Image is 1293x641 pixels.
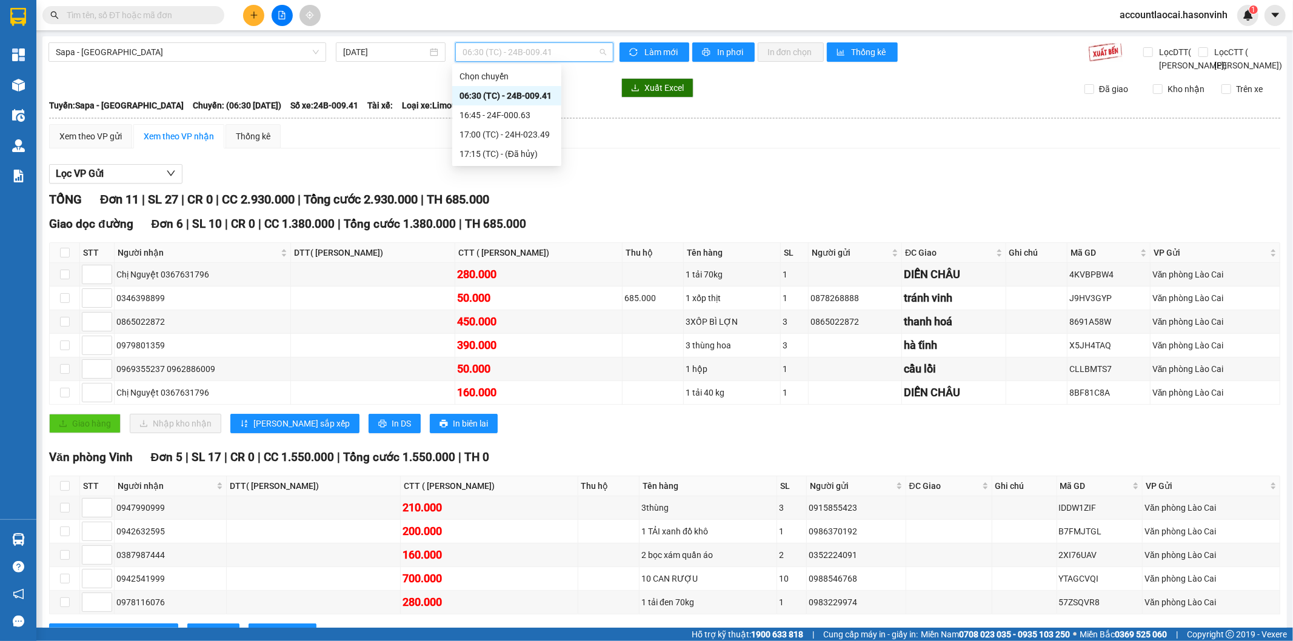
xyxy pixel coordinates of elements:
[116,548,224,562] div: 0387987444
[166,168,176,178] span: down
[116,501,224,514] div: 0947990999
[457,360,620,377] div: 50.000
[781,243,809,263] th: SL
[457,290,620,307] div: 50.000
[10,8,26,26] img: logo-vxr
[222,192,295,207] span: CC 2.930.000
[258,450,261,464] span: |
[1057,591,1143,614] td: 57ZSQVR8
[644,81,684,95] span: Xuất Excel
[50,11,59,19] span: search
[1243,10,1254,21] img: icon-new-feature
[779,501,804,514] div: 3
[402,99,530,112] span: Loại xe: Limousine 34 Giường VIP
[1226,630,1234,639] span: copyright
[151,450,183,464] span: Đơn 5
[1231,82,1268,96] span: Trên xe
[264,217,335,231] span: CC 1.380.000
[210,626,230,640] span: In DS
[67,8,210,22] input: Tìm tên, số ĐT hoặc mã đơn
[13,561,24,573] span: question-circle
[231,217,255,231] span: CR 0
[623,243,684,263] th: Thu hộ
[216,192,219,207] span: |
[809,525,903,538] div: 0986370192
[49,192,82,207] span: TỔNG
[959,629,1070,639] strong: 0708 023 035 - 0935 103 250
[459,128,554,141] div: 17:00 (TC) - 24H-023.49
[1080,628,1167,641] span: Miền Bắc
[118,246,278,259] span: Người nhận
[779,525,804,538] div: 1
[1154,246,1268,259] span: VP Gửi
[465,217,526,231] span: TH 685.000
[192,450,221,464] span: SL 17
[130,414,221,433] button: downloadNhập kho nhận
[116,315,289,328] div: 0865022872
[1151,357,1280,381] td: Văn phòng Lào Cai
[783,386,806,399] div: 1
[227,476,401,496] th: DTT( [PERSON_NAME])
[624,291,681,305] div: 685.000
[12,79,25,91] img: warehouse-icon
[1270,10,1281,21] span: caret-down
[421,192,424,207] span: |
[250,11,258,19] span: plus
[1176,628,1178,641] span: |
[457,266,620,283] div: 280.000
[1059,596,1141,609] div: 57ZSQVR8
[1144,596,1278,609] div: Văn phòng Lào Cai
[1249,5,1258,14] sup: 1
[1069,386,1148,399] div: 8BF81C8A
[72,626,169,640] span: [PERSON_NAME] sắp xếp
[457,313,620,330] div: 450.000
[1069,315,1148,328] div: 8691A58W
[1059,548,1141,562] div: 2XI76UAV
[1067,357,1151,381] td: CLLBMTS7
[686,386,778,399] div: 1 tải 40 kg
[1143,543,1280,567] td: Văn phòng Lào Cai
[1069,362,1148,376] div: CLLBMTS7
[56,166,104,181] span: Lọc VP Gửi
[758,42,824,62] button: In đơn chọn
[455,243,623,263] th: CTT ( [PERSON_NAME])
[1144,572,1278,585] div: Văn phòng Lào Cai
[1067,310,1151,334] td: 8691A58W
[1143,496,1280,520] td: Văn phòng Lào Cai
[1073,632,1077,637] span: ⚪️
[118,479,214,493] span: Người nhận
[403,523,575,540] div: 200.000
[453,417,488,430] span: In biên lai
[1069,339,1148,352] div: X5JH4TAQ
[100,192,139,207] span: Đơn 11
[1067,263,1151,287] td: 4KVBPBW4
[631,84,640,93] span: download
[837,48,847,58] span: bar-chart
[1155,45,1229,72] span: Lọc DTT( [PERSON_NAME])
[779,548,804,562] div: 2
[463,43,606,61] span: 06:30 (TC) - 24B-009.41
[224,450,227,464] span: |
[1151,381,1280,405] td: Văn phòng Lào Cai
[1265,5,1286,26] button: caret-down
[49,101,184,110] b: Tuyến: Sapa - [GEOGRAPHIC_DATA]
[464,450,489,464] span: TH 0
[459,89,554,102] div: 06:30 (TC) - 24B-009.41
[116,362,289,376] div: 0969355237 0962886009
[343,45,427,59] input: 14/08/2025
[299,5,321,26] button: aim
[116,386,289,399] div: Chị Nguyệt 0367631796
[181,192,184,207] span: |
[686,315,778,328] div: 3XỐP BÌ LỢN
[439,419,448,429] span: printer
[116,572,224,585] div: 0942541999
[272,626,307,640] span: In biên lai
[1152,268,1278,281] div: Văn phòng Lào Cai
[783,268,806,281] div: 1
[823,628,918,641] span: Cung cấp máy in - giấy in:
[702,48,712,58] span: printer
[12,170,25,182] img: solution-icon
[1110,7,1237,22] span: accountlaocai.hasonvinh
[230,414,359,433] button: sort-ascending[PERSON_NAME] sắp xếp
[1152,386,1278,399] div: Văn phòng Lào Cai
